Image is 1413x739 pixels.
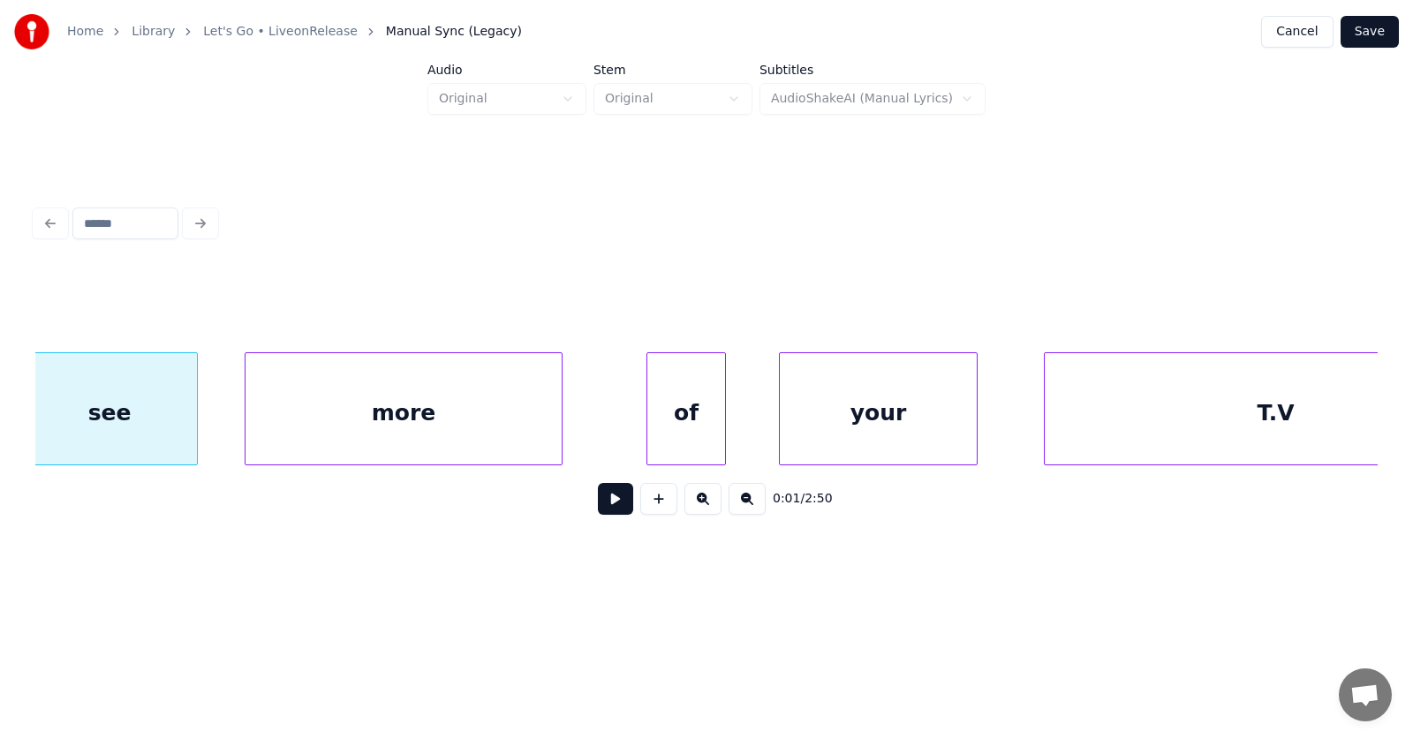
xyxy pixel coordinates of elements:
[67,23,103,41] a: Home
[1261,16,1333,48] button: Cancel
[67,23,522,41] nav: breadcrumb
[203,23,358,41] a: Let's Go • LiveonRelease
[593,64,752,76] label: Stem
[759,64,986,76] label: Subtitles
[805,490,832,508] span: 2:50
[773,490,815,508] div: /
[14,14,49,49] img: youka
[1341,16,1399,48] button: Save
[773,490,800,508] span: 0:01
[386,23,522,41] span: Manual Sync (Legacy)
[1339,668,1392,721] div: Open chat
[132,23,175,41] a: Library
[427,64,586,76] label: Audio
